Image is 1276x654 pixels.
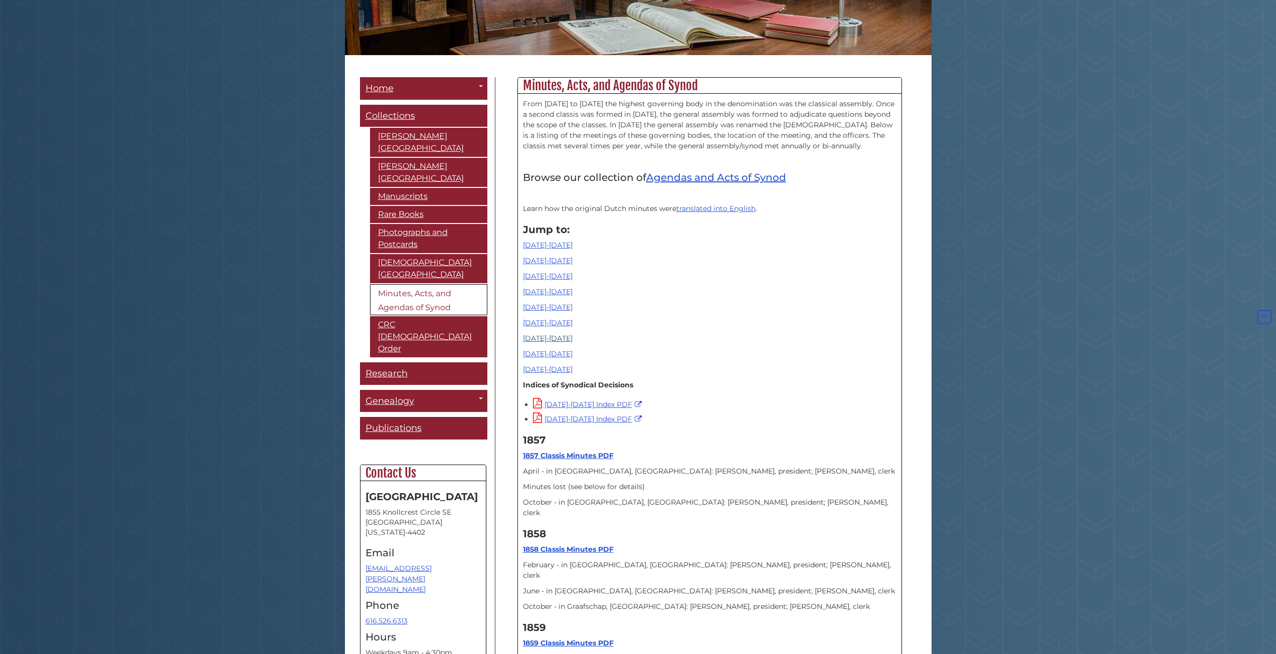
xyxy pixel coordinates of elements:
[370,316,487,357] a: CRC [DEMOGRAPHIC_DATA] Order
[370,206,487,223] a: Rare Books
[370,188,487,205] a: Manuscripts
[366,491,478,503] strong: [GEOGRAPHIC_DATA]
[366,507,481,537] address: 1855 Knollcrest Circle SE [GEOGRAPHIC_DATA][US_STATE]-4402
[366,110,415,121] span: Collections
[360,77,487,100] a: Home
[523,482,896,492] p: Minutes lost (see below for details)
[523,380,633,389] strong: Indices of Synodical Decisions
[366,368,408,379] span: Research
[523,241,573,250] a: [DATE]-[DATE]
[370,158,487,187] a: [PERSON_NAME][GEOGRAPHIC_DATA]
[523,172,896,183] h4: Browse our collection of
[523,560,896,581] p: February - in [GEOGRAPHIC_DATA], [GEOGRAPHIC_DATA]: [PERSON_NAME], president; [PERSON_NAME], clerk
[523,318,573,327] a: [DATE]-[DATE]
[360,417,487,440] a: Publications
[523,303,573,312] a: [DATE]-[DATE]
[366,616,408,625] a: 616.526.6313
[523,601,896,612] p: October - in Graafschap, [GEOGRAPHIC_DATA]: [PERSON_NAME], president; [PERSON_NAME], clerk
[523,638,614,647] a: 1859 Classis Minutes PDF
[370,254,487,283] a: [DEMOGRAPHIC_DATA][GEOGRAPHIC_DATA]
[360,362,487,385] a: Research
[360,105,487,127] a: Collections
[533,414,644,423] a: [DATE]-[DATE] Index PDF
[523,272,573,281] a: [DATE]-[DATE]
[1255,313,1273,322] a: Back to Top
[366,547,481,558] h4: Email
[366,564,432,594] a: [EMAIL_ADDRESS][PERSON_NAME][DOMAIN_NAME]
[523,224,570,236] strong: Jump to:
[676,204,756,213] a: translated into English
[523,621,546,633] strong: 1859
[370,224,487,253] a: Photographs and Postcards
[523,528,546,540] strong: 1858
[533,400,644,409] a: [DATE]-[DATE] Index PDF
[646,171,786,183] a: Agendas and Acts of Synod
[370,128,487,157] a: [PERSON_NAME][GEOGRAPHIC_DATA]
[523,99,896,151] p: From [DATE] to [DATE] the highest governing body in the denomination was the classical assembly. ...
[523,287,573,296] a: [DATE]-[DATE]
[366,631,481,642] h4: Hours
[366,395,414,406] span: Genealogy
[523,434,545,446] b: 1857
[523,334,573,343] a: [DATE]-[DATE]
[523,451,614,460] a: 1857 Classis Minutes PDF
[370,284,487,315] a: Minutes, Acts, and Agendas of Synod
[366,83,394,94] span: Home
[518,78,901,94] h2: Minutes, Acts, and Agendas of Synod
[366,422,422,433] span: Publications
[523,256,573,265] a: [DATE]-[DATE]
[523,365,573,374] a: [DATE]-[DATE]
[523,203,896,214] p: Learn how the original Dutch minutes were .
[523,497,896,518] p: October - in [GEOGRAPHIC_DATA], [GEOGRAPHIC_DATA]: [PERSON_NAME], president; [PERSON_NAME], clerk
[360,465,486,481] h2: Contact Us
[366,600,481,611] h4: Phone
[523,586,896,596] p: June - in [GEOGRAPHIC_DATA], [GEOGRAPHIC_DATA]: [PERSON_NAME], president; [PERSON_NAME], clerk
[523,545,614,554] a: 1858 Classis Minutes PDF
[360,390,487,412] a: Genealogy
[523,349,573,358] a: [DATE]-[DATE]
[523,466,896,477] p: April - in [GEOGRAPHIC_DATA], [GEOGRAPHIC_DATA]: [PERSON_NAME], president; [PERSON_NAME], clerk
